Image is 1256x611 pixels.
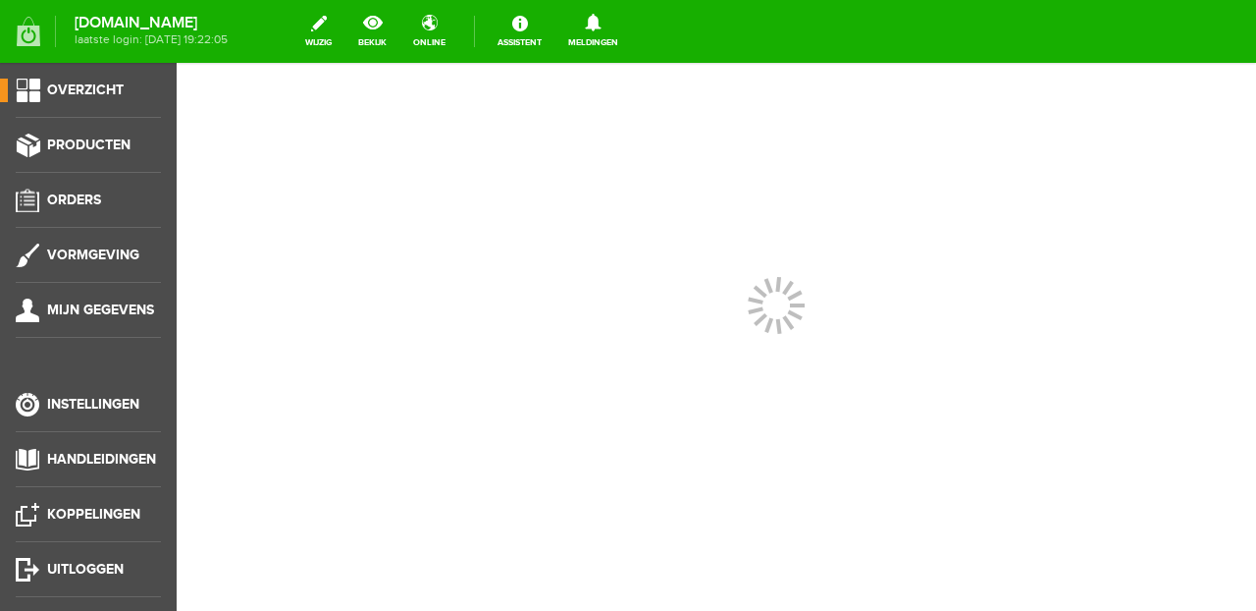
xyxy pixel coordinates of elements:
[75,18,228,28] strong: [DOMAIN_NAME]
[47,451,156,468] span: Handleidingen
[47,302,154,318] span: Mijn gegevens
[47,506,140,523] span: Koppelingen
[556,10,630,53] a: Meldingen
[47,396,139,413] span: Instellingen
[47,82,124,98] span: Overzicht
[47,137,131,153] span: Producten
[486,10,553,53] a: Assistent
[47,247,139,263] span: Vormgeving
[47,561,124,578] span: Uitloggen
[401,10,457,53] a: online
[346,10,398,53] a: bekijk
[75,34,228,45] span: laatste login: [DATE] 19:22:05
[293,10,343,53] a: wijzig
[47,192,101,208] span: Orders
